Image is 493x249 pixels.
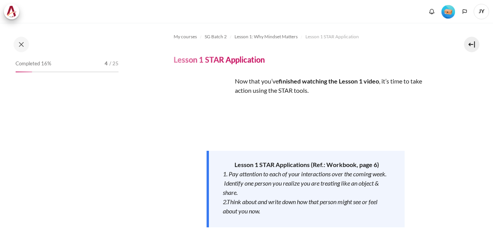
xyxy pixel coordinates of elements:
em: 2.Think about and write down how that person might see or feel about you now. [223,198,378,215]
img: Level #1 [441,5,455,19]
img: rt [174,77,232,135]
div: Show notification window with no new notifications [426,6,438,17]
strong: Lesson 1 STAR Applications (Ref.: Workbook, page 6) [234,161,379,168]
span: JY [474,4,489,19]
a: Lesson 1 STAR Application [305,32,359,41]
span: My courses [174,33,197,40]
a: Lesson 1: Why Mindset Matters [234,32,298,41]
img: Architeck [6,6,17,17]
a: My courses [174,32,197,41]
a: User menu [474,4,489,19]
span: Lesson 1 STAR Application [305,33,359,40]
em: 1. Pay attention to each of your interactions over the coming week. Identify one person you reali... [223,170,386,196]
a: Level #1 [438,4,458,19]
span: / 25 [109,60,119,68]
button: Languages [459,6,471,17]
span: SG Batch 2 [205,33,227,40]
a: Architeck Architeck [4,4,23,19]
p: Now that you’ve , it’s time to take action using the STAR tools. [174,77,438,95]
strong: finished watching the Lesson 1 video [279,77,379,85]
span: Completed 16% [16,60,51,68]
span: Lesson 1: Why Mindset Matters [234,33,298,40]
nav: Navigation bar [174,31,438,43]
a: SG Batch 2 [205,32,227,41]
span: 4 [105,60,108,68]
div: Level #1 [441,4,455,19]
h4: Lesson 1 STAR Application [174,55,265,65]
